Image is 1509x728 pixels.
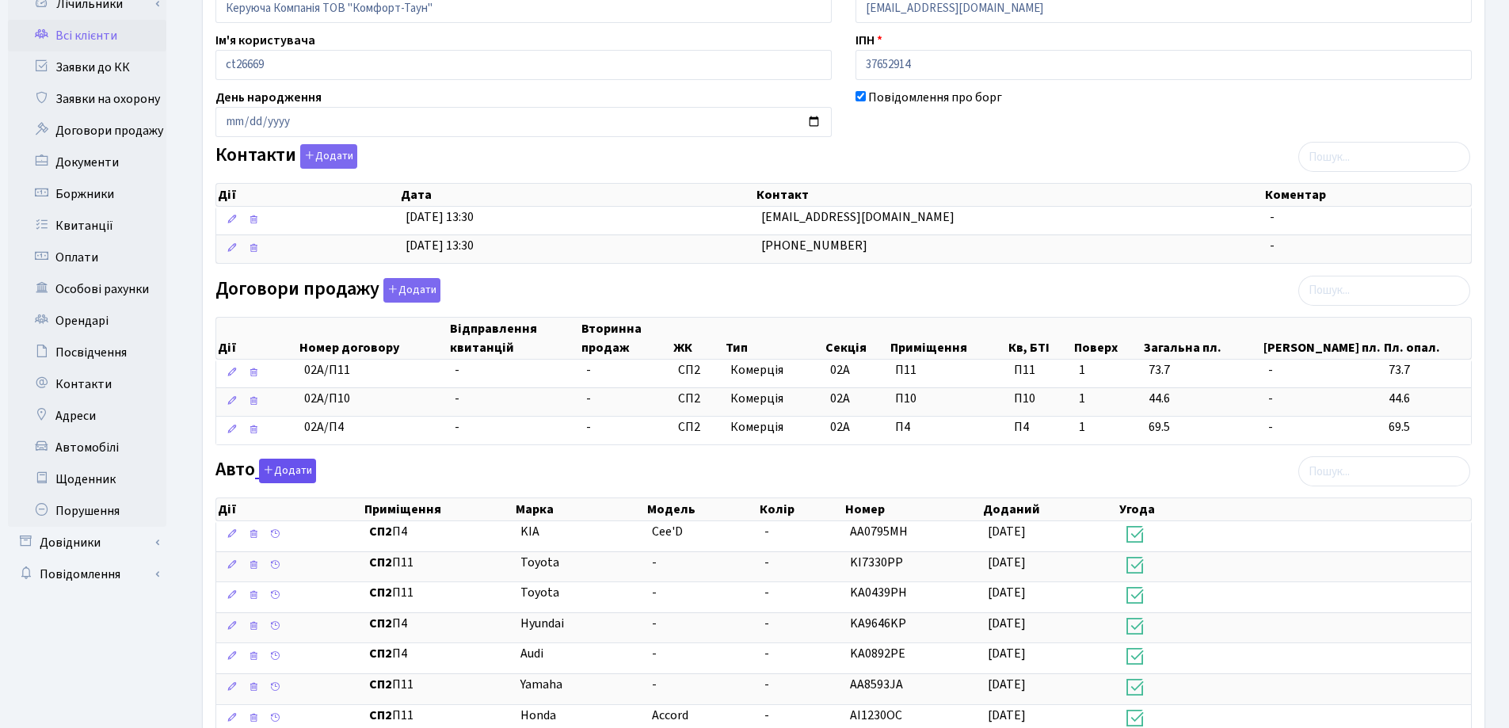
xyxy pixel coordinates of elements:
span: 02А [830,361,850,379]
span: П4 [895,418,910,436]
span: 02А [830,418,850,436]
a: Оплати [8,242,166,273]
th: Контакт [755,184,1263,206]
th: Дії [216,498,363,520]
span: KIA [520,523,539,540]
span: 69.5 [1389,418,1465,436]
b: СП2 [369,615,392,632]
label: ІПН [855,31,882,50]
a: Повідомлення [8,558,166,590]
span: - [764,584,769,601]
span: - [586,361,591,379]
span: - [652,615,657,632]
span: [PHONE_NUMBER] [761,237,867,254]
span: СП2 [678,390,718,408]
span: 44.6 [1149,390,1256,408]
span: 02А/П11 [304,361,350,379]
th: Приміщення [363,498,514,520]
span: - [455,390,459,407]
th: Дії [216,184,399,206]
span: [DATE] [988,645,1026,662]
input: Пошук... [1298,142,1470,172]
span: - [764,676,769,693]
a: Автомобілі [8,432,166,463]
span: AA0795MH [850,523,908,540]
a: Контакти [8,368,166,400]
span: [DATE] [988,584,1026,601]
label: Контакти [215,144,357,169]
span: П4 [369,615,508,633]
span: [DATE] 13:30 [406,208,474,226]
span: П11 [369,554,508,572]
span: [DATE] [988,615,1026,632]
button: Авто [259,459,316,483]
th: Доданий [981,498,1118,520]
span: Toyota [520,554,559,571]
b: СП2 [369,676,392,693]
span: - [764,707,769,724]
span: KA0439PH [850,584,907,601]
span: П10 [1014,390,1066,408]
span: [DATE] [988,523,1026,540]
a: Особові рахунки [8,273,166,305]
input: Пошук... [1298,456,1470,486]
label: Ім'я користувача [215,31,315,50]
span: - [652,645,657,662]
span: - [586,418,591,436]
label: Договори продажу [215,278,440,303]
span: - [1268,418,1376,436]
span: [DATE] [988,554,1026,571]
span: 1 [1079,390,1136,408]
span: 1 [1079,361,1136,379]
th: Секція [824,318,889,359]
th: Колір [758,498,844,520]
span: - [1270,208,1275,226]
span: - [764,645,769,662]
a: Додати [296,142,357,170]
b: СП2 [369,523,392,540]
span: - [652,554,657,571]
a: Заявки на охорону [8,83,166,115]
a: Орендарі [8,305,166,337]
span: П4 [369,523,508,541]
a: Документи [8,147,166,178]
span: Yamaha [520,676,562,693]
span: - [1268,361,1376,379]
th: Номер [844,498,981,520]
label: Авто [215,459,316,483]
span: 02А/П10 [304,390,350,407]
th: Поверх [1073,318,1142,359]
th: Коментар [1263,184,1471,206]
a: Порушення [8,495,166,527]
b: СП2 [369,645,392,662]
th: Пл. опал. [1382,318,1471,359]
a: Додати [255,456,316,484]
a: Довідники [8,527,166,558]
b: СП2 [369,584,392,601]
a: Посвідчення [8,337,166,368]
span: 1 [1079,418,1136,436]
th: Кв, БТІ [1007,318,1072,359]
span: 73.7 [1389,361,1465,379]
span: - [1270,237,1275,254]
span: - [455,361,459,379]
a: Додати [379,275,440,303]
span: AA8593JA [850,676,903,693]
b: СП2 [369,707,392,724]
span: П11 [369,676,508,694]
a: Заявки до КК [8,51,166,83]
label: Повідомлення про борг [868,88,1002,107]
th: Дії [216,318,298,359]
span: Audi [520,645,543,662]
a: Адреси [8,400,166,432]
span: 02А [830,390,850,407]
input: Пошук... [1298,276,1470,306]
span: 73.7 [1149,361,1256,379]
label: День народження [215,88,322,107]
a: Всі клієнти [8,20,166,51]
th: Модель [646,498,758,520]
span: - [652,584,657,601]
a: Щоденник [8,463,166,495]
span: - [764,554,769,571]
th: Вторинна продаж [580,318,672,359]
